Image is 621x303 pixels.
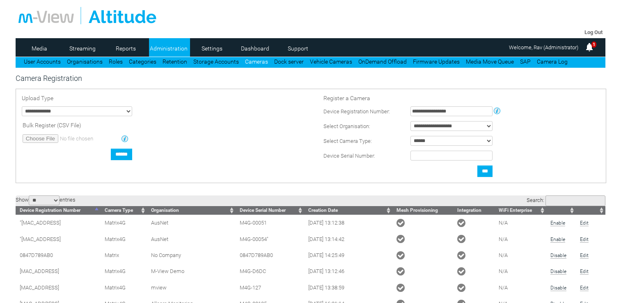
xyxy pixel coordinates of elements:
a: Dock server [274,58,304,65]
th: : activate to sort column ascending [576,206,605,215]
td: M4G-00054" [236,231,304,247]
a: Streaming [63,42,103,55]
td: Matrix4G [101,215,147,231]
a: Firmware Updates [413,58,460,65]
span: Bulk Register (CSV File) [23,122,81,129]
td: M4G-127 [236,280,304,296]
a: Disable [550,269,566,275]
a: Edit [580,236,589,243]
a: Edit [580,269,589,275]
a: Camera Log [537,58,568,65]
td: [DATE] 13:12:46 [304,263,393,279]
a: User Accounts [24,58,61,65]
label: Search: [527,197,605,203]
td: Matrix [101,247,147,263]
a: Disable [550,252,566,259]
span: Device Serial Number: [323,153,375,159]
span: N/A [499,252,508,258]
span: N/A [499,220,508,226]
span: N/A [499,236,508,242]
label: Show entries [16,197,76,203]
a: Administration [149,42,189,55]
span: Organisation [151,207,179,213]
td: AusNet [147,215,236,231]
a: Cameras [245,58,268,65]
a: Categories [129,58,156,65]
th: Mesh Provisioning [392,206,453,215]
span: Register a Camera [323,95,370,101]
span: Camera Registration [16,74,82,83]
td: [MAC_ADDRESS] [16,263,101,279]
td: [DATE] 14:25:49 [304,247,393,263]
td: No Company [147,247,236,263]
span: 1 [591,41,596,48]
td: Matrix4G [101,263,147,279]
td: mview [147,280,236,296]
th: Camera Type: activate to sort column ascending [101,206,147,215]
td: [MAC_ADDRESS] [16,280,101,296]
a: Support [278,42,318,55]
span: Device Registration Number: [323,108,390,115]
a: Roles [109,58,123,65]
td: M4G-00051 [236,215,304,231]
td: 0847D789AB0 [16,247,101,263]
th: Organisation: activate to sort column ascending [147,206,236,215]
td: M-View Demo [147,263,236,279]
a: Organisations [67,58,103,65]
a: SAP [520,58,531,65]
a: Media [20,42,60,55]
a: Retention [163,58,187,65]
td: M4G-D6DC [236,263,304,279]
th: Creation Date: activate to sort column ascending [304,206,393,215]
th: WiFi Enterprise: activate to sort column ascending [495,206,547,215]
span: Select Camera Type: [323,138,372,144]
a: Edit [580,220,589,226]
td: Matrix4G [101,231,147,247]
td: AusNet [147,231,236,247]
span: Upload Type [22,95,53,101]
a: Log Out [584,29,603,35]
th: Device Serial Number: activate to sort column ascending [236,206,304,215]
td: [DATE] 13:38:59 [304,280,393,296]
a: Storage Accounts [193,58,239,65]
span: Select Organisation: [323,123,370,129]
input: Search: [545,195,605,206]
a: Edit [580,285,589,291]
span: Welcome, Rav (Administrator) [509,44,578,50]
td: "[MAC_ADDRESS] [16,215,101,231]
a: Enable [550,236,565,243]
a: OnDemand Offload [358,58,407,65]
a: Vehicle Cameras [310,58,352,65]
th: : activate to sort column ascending [546,206,576,215]
a: Dashboard [235,42,275,55]
a: Settings [192,42,232,55]
select: Showentries [29,195,60,205]
td: [DATE] 13:12:38 [304,215,393,231]
th: Integration [453,206,494,215]
img: bell25.png [584,42,594,52]
span: N/A [499,285,508,291]
a: Disable [550,285,566,291]
a: Media Move Queue [466,58,514,65]
a: Edit [580,252,589,259]
td: 0847D789AB0 [236,247,304,263]
td: Matrix4G [101,280,147,296]
span: N/A [499,268,508,274]
td: "[MAC_ADDRESS] [16,231,101,247]
a: Reports [106,42,146,55]
td: [DATE] 13:14:42 [304,231,393,247]
th: Device Registration Number [16,206,101,215]
a: Enable [550,220,565,226]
